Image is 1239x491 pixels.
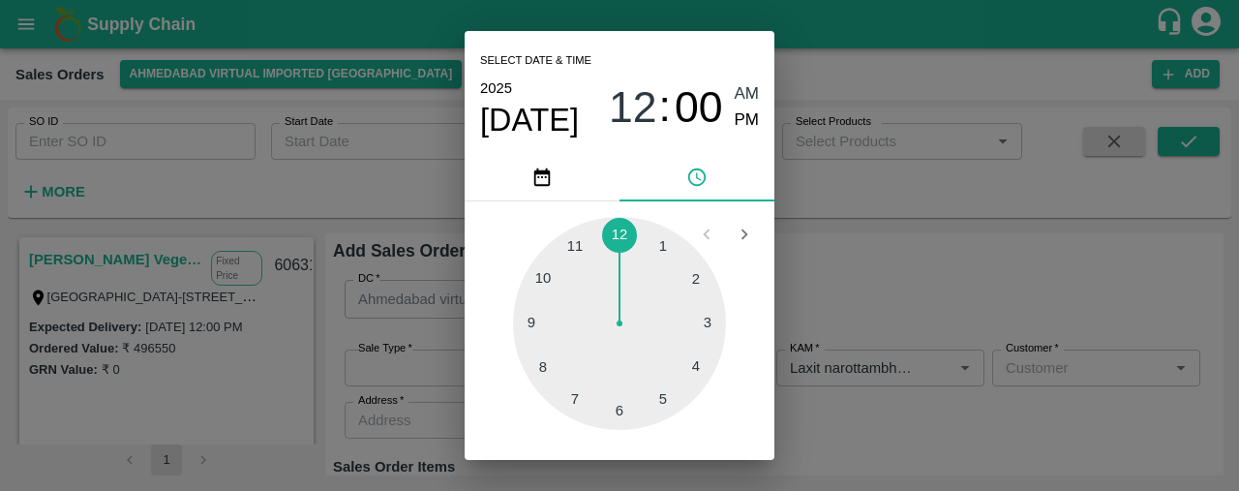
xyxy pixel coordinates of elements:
[726,216,763,253] button: Open next view
[480,76,512,101] button: 2025
[659,81,671,133] span: :
[619,155,774,201] button: pick time
[480,101,579,139] button: [DATE]
[629,453,697,487] button: Cancel
[735,107,760,134] button: PM
[465,155,619,201] button: pick date
[609,82,657,133] span: 12
[480,46,591,76] span: Select date & time
[735,81,760,107] button: AM
[675,82,723,133] span: 00
[705,453,767,487] button: OK
[609,81,657,133] button: 12
[675,81,723,133] button: 00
